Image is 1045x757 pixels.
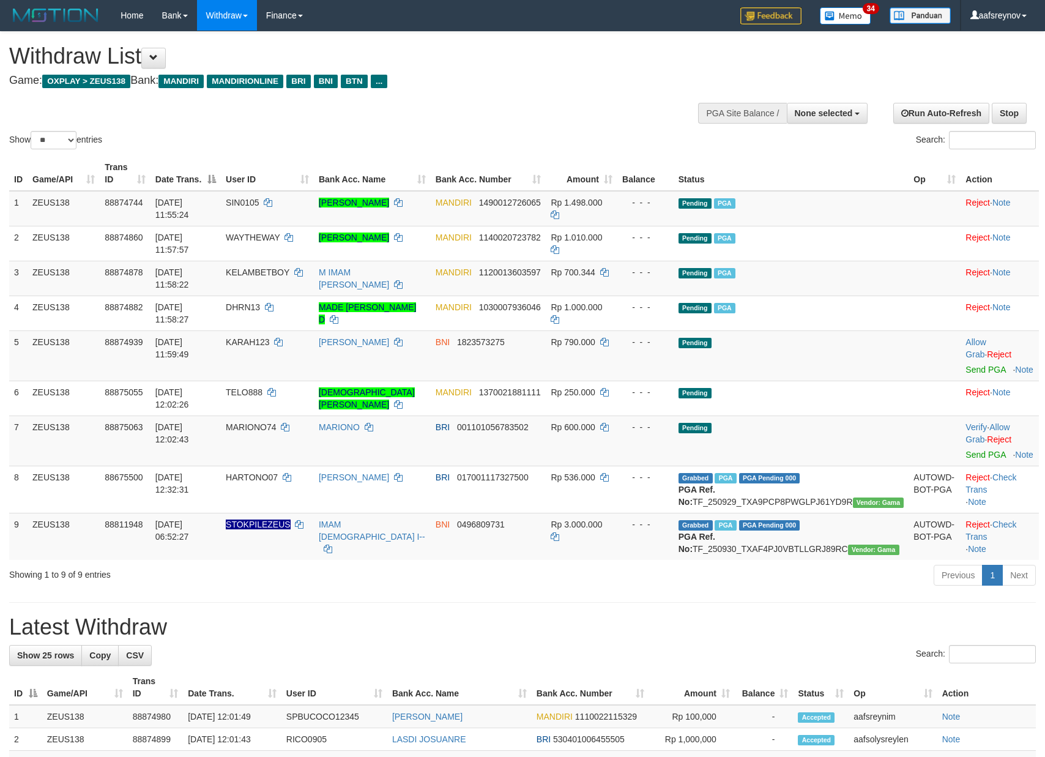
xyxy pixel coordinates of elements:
[155,387,189,409] span: [DATE] 12:02:26
[820,7,871,24] img: Button%20Memo.svg
[992,103,1027,124] a: Stop
[436,267,472,277] span: MANDIRI
[100,156,151,191] th: Trans ID: activate to sort column ascending
[961,381,1039,416] td: ·
[965,520,990,529] a: Reject
[551,472,595,482] span: Rp 536.000
[9,191,28,226] td: 1
[622,266,669,278] div: - - -
[17,651,74,660] span: Show 25 rows
[9,615,1036,640] h1: Latest Withdraw
[105,302,143,312] span: 88874882
[965,520,1016,542] a: Check Trans
[28,296,100,330] td: ZEUS138
[28,330,100,381] td: ZEUS138
[961,330,1039,381] td: ·
[987,434,1011,444] a: Reject
[798,735,835,745] span: Accepted
[551,520,602,529] span: Rp 3.000.000
[622,386,669,398] div: - - -
[714,198,735,209] span: Marked by aafsolysreylen
[28,226,100,261] td: ZEUS138
[622,336,669,348] div: - - -
[551,267,595,277] span: Rp 700.344
[319,198,389,207] a: [PERSON_NAME]
[9,75,685,87] h4: Game: Bank:
[183,705,281,728] td: [DATE] 12:01:49
[740,7,801,24] img: Feedback.jpg
[9,705,42,728] td: 1
[479,233,541,242] span: Copy 1140020723782 to clipboard
[965,422,1010,444] span: ·
[118,645,152,666] a: CSV
[9,645,82,666] a: Show 25 rows
[965,337,986,359] a: Allow Grab
[436,387,472,397] span: MANDIRI
[551,422,595,432] span: Rp 600.000
[42,728,128,751] td: ZEUS138
[715,520,736,531] span: Marked by aafsreyleap
[714,233,735,244] span: Marked by aafsolysreylen
[537,712,573,722] span: MANDIRI
[992,387,1011,397] a: Note
[992,302,1011,312] a: Note
[968,497,986,507] a: Note
[793,670,849,705] th: Status: activate to sort column ascending
[553,734,625,744] span: Copy 530401006455505 to clipboard
[42,705,128,728] td: ZEUS138
[319,233,389,242] a: [PERSON_NAME]
[949,131,1036,149] input: Search:
[226,267,289,277] span: KELAMBETBOY
[537,734,551,744] span: BRI
[42,75,130,88] span: OXPLAY > ZEUS138
[457,422,529,432] span: Copy 001101056783502 to clipboard
[9,381,28,416] td: 6
[909,156,961,191] th: Op: activate to sort column ascending
[314,75,338,88] span: BNI
[281,728,387,751] td: RICO0905
[987,349,1011,359] a: Reject
[735,728,794,751] td: -
[937,670,1036,705] th: Action
[155,267,189,289] span: [DATE] 11:58:22
[551,233,602,242] span: Rp 1.010.000
[479,302,541,312] span: Copy 1030007936046 to clipboard
[715,473,736,483] span: Marked by aaftrukkakada
[9,513,28,560] td: 9
[622,301,669,313] div: - - -
[183,728,281,751] td: [DATE] 12:01:43
[1002,565,1036,586] a: Next
[965,337,987,359] span: ·
[105,472,143,482] span: 88675500
[387,670,532,705] th: Bank Acc. Name: activate to sort column ascending
[961,156,1039,191] th: Action
[622,518,669,531] div: - - -
[787,103,868,124] button: None selected
[28,513,100,560] td: ZEUS138
[155,472,189,494] span: [DATE] 12:32:31
[674,156,909,191] th: Status
[28,381,100,416] td: ZEUS138
[9,466,28,513] td: 8
[42,670,128,705] th: Game/API: activate to sort column ascending
[679,423,712,433] span: Pending
[909,466,961,513] td: AUTOWD-BOT-PGA
[281,670,387,705] th: User ID: activate to sort column ascending
[392,734,466,744] a: LASDI JOSUANRE
[105,422,143,432] span: 88875063
[849,670,937,705] th: Op: activate to sort column ascending
[371,75,387,88] span: ...
[965,422,987,432] a: Verify
[183,670,281,705] th: Date Trans.: activate to sort column ascending
[9,261,28,296] td: 3
[679,485,715,507] b: PGA Ref. No:
[679,268,712,278] span: Pending
[431,156,546,191] th: Bank Acc. Number: activate to sort column ascending
[341,75,368,88] span: BTN
[735,670,794,705] th: Balance: activate to sort column ascending
[436,472,450,482] span: BRI
[622,196,669,209] div: - - -
[286,75,310,88] span: BRI
[31,131,76,149] select: Showentries
[617,156,674,191] th: Balance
